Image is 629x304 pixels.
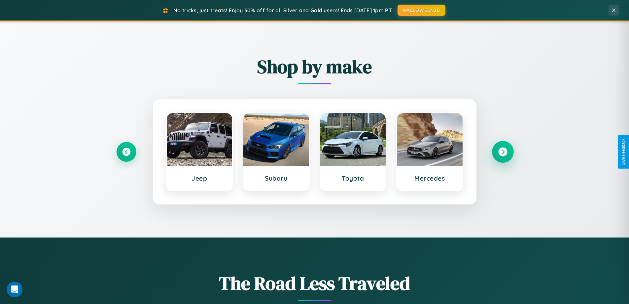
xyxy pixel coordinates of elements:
[7,282,22,297] iframe: Intercom live chat
[117,271,513,296] h1: The Road Less Traveled
[117,54,513,79] h2: Shop by make
[398,5,445,16] button: HALLOWEEN30
[250,174,302,182] h3: Subaru
[403,174,456,182] h3: Mercedes
[327,174,379,182] h3: Toyota
[173,174,226,182] h3: Jeep
[173,7,393,14] span: No tricks, just treats! Enjoy 30% off for all Silver and Gold users! Ends [DATE] 1pm PT.
[621,139,626,165] div: Give Feedback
